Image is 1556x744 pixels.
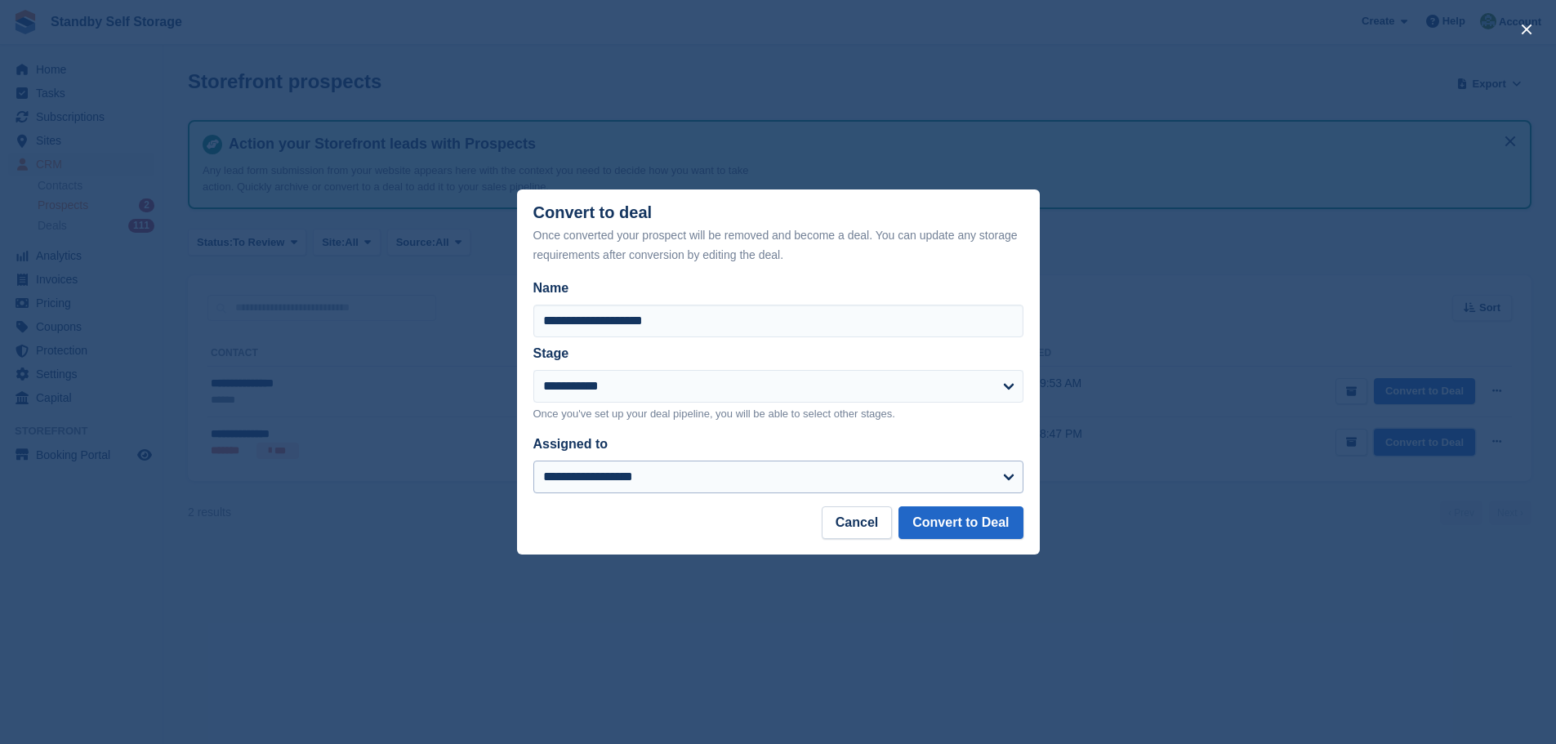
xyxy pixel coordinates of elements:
p: Once you've set up your deal pipeline, you will be able to select other stages. [533,406,1023,422]
div: Once converted your prospect will be removed and become a deal. You can update any storage requir... [533,225,1023,265]
label: Assigned to [533,437,609,451]
button: close [1514,16,1540,42]
button: Cancel [822,506,892,539]
button: Convert to Deal [898,506,1023,539]
label: Stage [533,346,569,360]
div: Convert to deal [533,203,1023,265]
label: Name [533,278,1023,298]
